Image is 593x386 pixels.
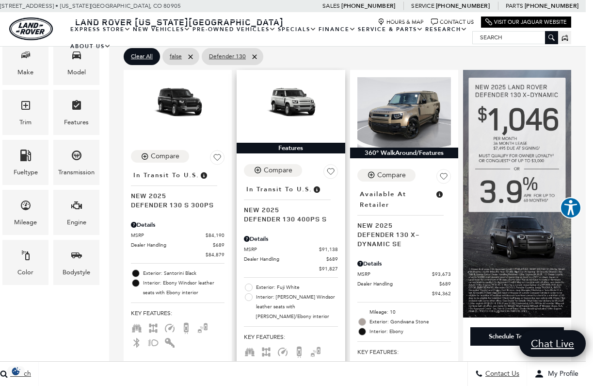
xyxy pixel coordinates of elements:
[131,168,224,209] a: In Transit to U.S.New 2025Defender 130 S 300PS
[436,169,451,187] button: Save Vehicle
[53,240,99,285] div: BodystyleBodystyle
[53,190,99,235] div: EngineEngine
[143,269,224,278] span: Exterior: Santorini Black
[209,50,246,63] span: Defender 130
[432,270,451,278] span: $93,673
[431,18,474,26] a: Contact Us
[14,167,38,178] div: Fueltype
[2,190,48,235] div: MileageMileage
[357,187,451,248] a: Available at RetailerNew 2025Defender 130 X-Dynamic SE
[58,167,95,178] div: Transmission
[131,200,217,209] span: Defender 130 S 300PS
[64,117,89,128] div: Features
[192,21,277,38] a: Pre-Owned Vehicles
[357,220,444,230] span: New 2025
[131,324,143,331] span: Third Row Seats
[131,50,153,63] span: Clear All
[244,246,319,253] span: MSRP
[244,332,337,342] span: Key Features :
[197,324,208,331] span: Blind Spot Monitor
[151,152,179,161] div: Compare
[357,21,424,38] a: Service & Parts
[20,247,32,267] span: Color
[326,255,338,263] span: $689
[131,232,206,239] span: MSRP
[143,278,224,298] span: Interior: Ebony Windsor leather seats with Ebony interior
[411,2,434,9] span: Service
[206,232,224,239] span: $84,190
[2,90,48,135] div: TrimTrim
[244,235,337,243] div: Pricing Details - Defender 130 400PS S
[318,21,357,38] a: Finance
[53,90,99,135] div: FeaturesFeatures
[132,21,192,38] a: New Vehicles
[9,17,53,40] img: Land Rover
[436,2,490,10] a: [PHONE_NUMBER]
[293,348,305,354] span: Backup Camera
[131,241,224,249] a: Dealer Handling $689
[14,217,37,228] div: Mileage
[489,332,545,341] div: Schedule Test Drive
[264,166,292,175] div: Compare
[357,280,451,287] a: Dealer Handling $689
[19,117,32,128] div: Trim
[360,189,435,210] span: Available at Retailer
[312,184,321,195] span: Vehicle has shipped from factory of origin. Estimated time of delivery to Retailer is on average ...
[2,140,48,185] div: FueltypeFueltype
[164,338,176,345] span: Interior Accents
[69,21,132,38] a: EXPRESS STORE
[525,2,578,10] a: [PHONE_NUMBER]
[244,164,302,177] button: Compare Vehicle
[277,348,288,354] span: Adaptive Cruise Control
[17,267,33,278] div: Color
[341,2,395,10] a: [PHONE_NUMBER]
[53,140,99,185] div: TransmissionTransmission
[131,251,224,258] a: $84,879
[2,39,48,84] div: MakeMake
[544,370,578,378] span: My Profile
[244,255,326,263] span: Dealer Handling
[319,246,338,253] span: $91,138
[357,307,451,317] li: Mileage: 10
[131,191,217,200] span: New 2025
[20,197,32,217] span: Mileage
[170,50,182,63] span: false
[244,255,337,263] a: Dealer Handling $689
[319,265,338,272] span: $91,827
[526,337,579,350] span: Chat Live
[244,246,337,253] a: MSRP $91,138
[180,324,192,331] span: Backup Camera
[244,348,256,354] span: Third Row Seats
[71,147,82,167] span: Transmission
[131,77,224,130] img: 2025 LAND ROVER Defender 130 S 300PS
[527,362,586,386] button: Open user profile menu
[244,205,330,214] span: New 2025
[432,290,451,297] span: $94,362
[350,148,458,158] div: 360° WalkAround/Features
[5,366,27,376] img: Opt-Out Icon
[260,348,272,354] span: AWD
[2,240,48,285] div: ColorColor
[470,327,564,346] div: Schedule Test Drive
[256,283,337,292] span: Exterior: Fuji White
[133,170,199,181] span: In Transit to U.S.
[485,18,567,26] a: Visit Our Jaguar Website
[147,338,159,345] span: Fog Lights
[435,189,444,210] span: Vehicle is in stock and ready for immediate delivery. Due to demand, availability is subject to c...
[323,164,338,183] button: Save Vehicle
[131,220,224,229] div: Pricing Details - Defender 130 S 300PS
[71,197,82,217] span: Engine
[67,217,86,228] div: Engine
[439,280,451,287] span: $689
[69,16,289,28] a: Land Rover [US_STATE][GEOGRAPHIC_DATA]
[357,290,451,297] a: $94,362
[256,292,337,321] span: Interior: [PERSON_NAME] Windsor leather seats with [PERSON_NAME]/Ebony interior
[246,184,312,195] span: In Transit to U.S.
[322,2,340,9] span: Sales
[63,267,90,278] div: Bodystyle
[17,67,33,78] div: Make
[131,241,213,249] span: Dealer Handling
[378,18,424,26] a: Hours & Map
[20,97,32,117] span: Trim
[67,67,86,78] div: Model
